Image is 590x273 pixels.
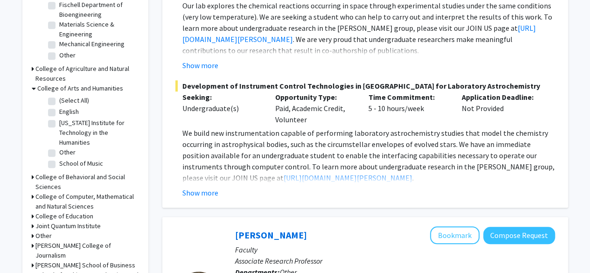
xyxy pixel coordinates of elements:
[483,227,555,244] button: Compose Request to Magaly Toro
[182,103,262,114] div: Undergraduate(s)
[235,255,555,266] p: Associate Research Professor
[182,91,262,103] p: Seeking:
[275,91,354,103] p: Opportunity Type:
[35,221,101,231] h3: Joint Quantum Institute
[37,84,123,93] h3: College of Arts and Humanities
[35,260,135,270] h3: [PERSON_NAME] School of Business
[35,241,139,260] h3: [PERSON_NAME] College of Journalism
[430,226,479,244] button: Add Magaly Toro to Bookmarks
[59,118,137,147] label: [US_STATE] Institute for Technology in the Humanities
[455,91,548,125] div: Not Provided
[175,80,555,91] span: Development of Instrument Control Technologies in [GEOGRAPHIC_DATA] for Laboratory Astrochemistry
[182,60,218,71] button: Show more
[59,39,125,49] label: Mechanical Engineering
[59,107,79,117] label: English
[59,159,103,168] label: School of Music
[462,91,541,103] p: Application Deadline:
[59,147,76,157] label: Other
[59,96,89,105] label: (Select All)
[35,231,52,241] h3: Other
[59,20,137,39] label: Materials Science & Engineering
[35,172,139,192] h3: College of Behavioral and Social Sciences
[268,91,361,125] div: Paid, Academic Credit, Volunteer
[182,127,555,183] p: We build new instrumentation capable of performing laboratory astrochemistry studies that model t...
[235,229,307,241] a: [PERSON_NAME]
[284,173,412,182] a: [URL][DOMAIN_NAME][PERSON_NAME]
[361,91,455,125] div: 5 - 10 hours/week
[59,50,76,60] label: Other
[235,244,555,255] p: Faculty
[368,91,448,103] p: Time Commitment:
[35,64,139,84] h3: College of Agriculture and Natural Resources
[35,192,139,211] h3: College of Computer, Mathematical and Natural Sciences
[35,211,93,221] h3: College of Education
[7,231,40,266] iframe: Chat
[182,187,218,198] button: Show more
